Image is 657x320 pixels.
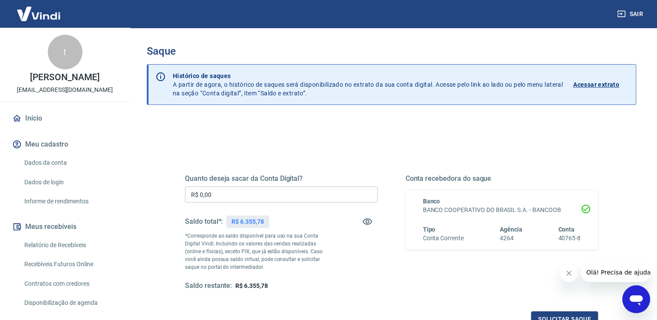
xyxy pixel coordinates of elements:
[10,217,119,236] button: Meus recebíveis
[406,174,598,183] h5: Conta recebedora do saque
[558,226,574,233] span: Conta
[21,193,119,210] a: Informe de rendimentos
[48,35,83,69] div: t
[21,255,119,273] a: Recebíveis Futuros Online
[622,285,650,313] iframe: Botão para abrir a janela de mensagens
[235,282,267,289] span: R$ 6.355,78
[21,236,119,254] a: Relatório de Recebíveis
[21,294,119,312] a: Disponibilização de agenda
[147,45,636,57] h3: Saque
[423,234,464,243] h6: Conta Corrente
[5,6,73,13] span: Olá! Precisa de ajuda?
[21,173,119,191] a: Dados de login
[10,135,119,154] button: Meu cadastro
[10,109,119,128] a: Início
[185,174,378,183] h5: Quanto deseja sacar da Conta Digital?
[231,217,264,226] p: R$ 6.355,78
[21,154,119,172] a: Dados da conta
[21,275,119,293] a: Contratos com credores
[573,72,629,98] a: Acessar extrato
[173,72,563,80] p: Histórico de saques
[500,226,522,233] span: Agência
[423,198,440,205] span: Banco
[185,232,330,271] p: *Corresponde ao saldo disponível para uso na sua Conta Digital Vindi. Incluindo os valores das ve...
[185,281,232,291] h5: Saldo restante:
[173,72,563,98] p: A partir de agora, o histórico de saques será disponibilizado no extrato da sua conta digital. Ac...
[560,264,578,282] iframe: Fechar mensagem
[17,85,113,95] p: [EMAIL_ADDRESS][DOMAIN_NAME]
[423,226,436,233] span: Tipo
[10,0,67,27] img: Vindi
[558,234,581,243] h6: 40765-8
[581,263,650,282] iframe: Mensagem da empresa
[500,234,522,243] h6: 4264
[30,73,99,82] p: [PERSON_NAME]
[423,206,581,215] h6: BANCO COOPERATIVO DO BRASIL S.A. - BANCOOB
[185,217,223,226] h5: Saldo total*:
[573,80,619,89] p: Acessar extrato
[615,6,647,22] button: Sair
